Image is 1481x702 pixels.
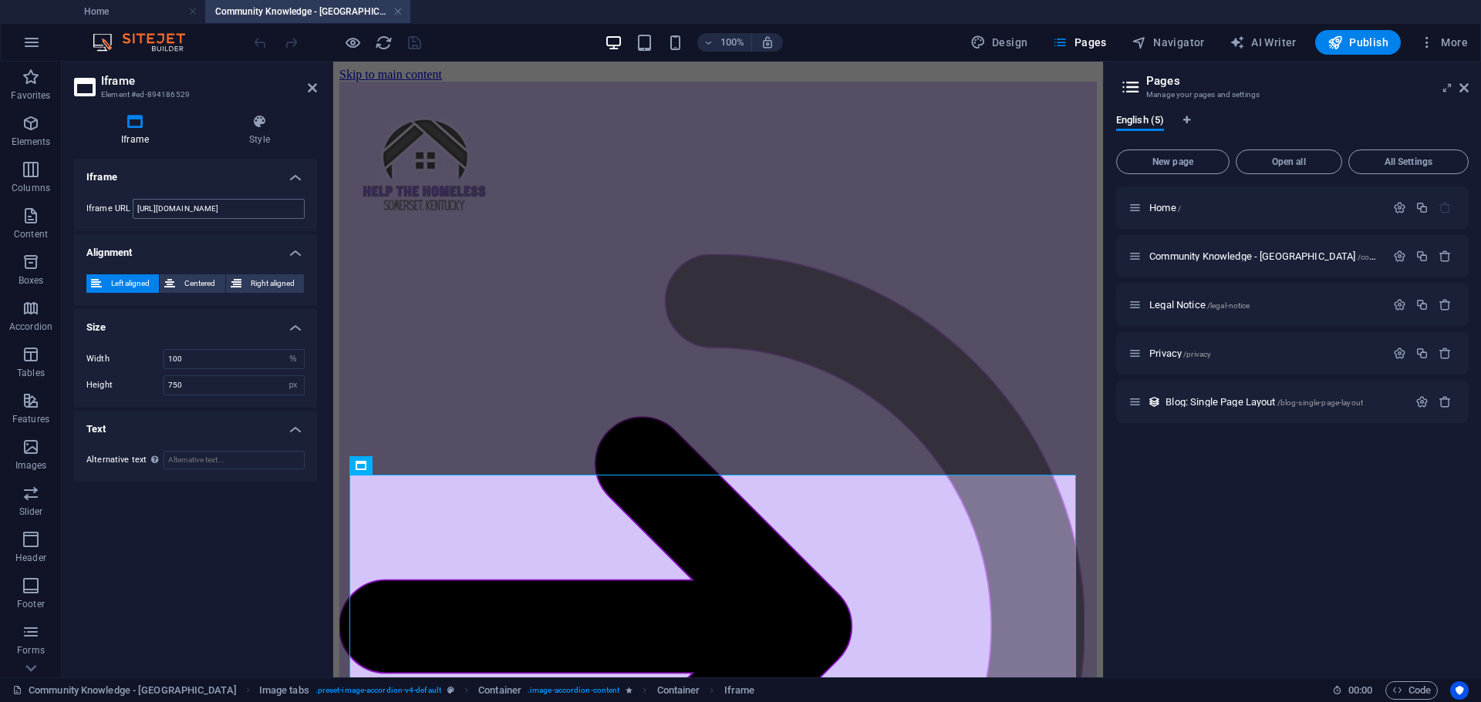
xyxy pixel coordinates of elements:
[12,182,50,194] p: Columns
[1348,681,1372,700] span: 00 00
[1116,114,1469,143] div: Language Tabs
[17,367,45,379] p: Tables
[246,274,299,293] span: Right aligned
[1315,30,1401,55] button: Publish
[1393,347,1406,360] div: Settings
[720,33,745,52] h6: 100%
[528,681,619,700] span: . image-accordion-content
[74,114,202,146] h4: Iframe
[74,309,317,337] h4: Size
[1146,74,1469,88] h2: Pages
[180,274,220,293] span: Centered
[724,681,755,700] span: Click to select. Double-click to edit
[1116,111,1164,133] span: English (5)
[1148,395,1161,408] div: This layout is used as a template for all items (e.g. a blog post) of this collection. The conten...
[164,451,305,469] input: Alternative text...
[86,354,164,363] label: Width
[259,681,754,700] nav: breadcrumb
[160,274,224,293] button: Centered
[1439,250,1452,263] div: Remove
[1145,203,1385,213] div: Home/
[86,451,164,469] label: Alternative text
[1415,395,1429,408] div: Settings
[1223,30,1303,55] button: AI Writer
[101,88,286,102] h3: Element #ed-894186529
[1439,395,1452,408] div: Remove
[1393,201,1406,214] div: Settings
[106,274,154,293] span: Left aligned
[1415,201,1429,214] div: Duplicate
[1145,348,1385,358] div: Privacy/privacy
[1146,88,1438,102] h3: Manage your pages and settings
[375,34,393,52] i: Reload page
[964,30,1034,55] button: Design
[1046,30,1112,55] button: Pages
[1178,204,1181,213] span: /
[343,33,362,52] button: Click here to leave preview mode and continue editing
[19,506,43,518] p: Slider
[1161,397,1408,407] div: Blog: Single Page Layout/blog-single-page-layout
[12,681,237,700] a: Click to cancel selection. Double-click to open Pages
[761,35,774,49] i: On resize automatically adjust zoom level to fit chosen device.
[86,274,159,293] button: Left aligned
[1183,350,1211,358] span: /privacy
[1348,149,1469,174] button: All Settings
[1439,298,1452,311] div: Remove
[1116,149,1230,174] button: New page
[12,136,51,148] p: Elements
[1145,251,1385,261] div: Community Knowledge - [GEOGRAPHIC_DATA]/community-knowledge-[GEOGRAPHIC_DATA]-county
[1385,681,1438,700] button: Code
[1415,250,1429,263] div: Duplicate
[697,33,752,52] button: 100%
[12,413,49,425] p: Features
[1359,684,1361,696] span: :
[226,274,304,293] button: Right aligned
[1166,396,1363,408] span: Click to open page
[1145,300,1385,310] div: Legal Notice/legal-notice
[1332,681,1373,700] h6: Session time
[1207,301,1250,310] span: /legal-notice
[1415,298,1429,311] div: Duplicate
[1415,347,1429,360] div: Duplicate
[15,552,46,564] p: Header
[74,411,317,438] h4: Text
[11,89,50,102] p: Favorites
[1419,35,1468,50] span: More
[86,381,164,389] label: Height
[1393,250,1406,263] div: Settings
[1123,157,1223,166] span: New page
[1355,157,1462,166] span: All Settings
[1052,35,1106,50] span: Pages
[447,686,454,694] i: This element is a customizable preset
[1132,35,1205,50] span: Navigator
[89,33,204,52] img: Editor Logo
[315,681,441,700] span: . preset-image-accordion-v4-default
[259,681,309,700] span: Click to select. Double-click to edit
[1149,202,1181,213] span: Click to open page
[1149,348,1211,359] span: Click to open page
[9,321,52,333] p: Accordion
[15,459,47,472] p: Images
[1439,201,1452,214] div: The startpage cannot be deleted
[1230,35,1297,50] span: AI Writer
[1439,347,1452,360] div: Remove
[1413,30,1474,55] button: More
[657,681,700,700] span: Click to select. Double-click to edit
[74,234,317,262] h4: Alignment
[1450,681,1469,700] button: Usercentrics
[970,35,1028,50] span: Design
[1277,398,1363,407] span: /blog-single-page-layout
[74,159,317,186] h4: Iframe
[1149,299,1250,311] span: Click to open page
[101,74,317,88] h2: Iframe
[626,686,633,694] i: Element contains an animation
[1392,681,1431,700] span: Code
[14,228,48,240] p: Content
[478,681,521,700] span: Click to select. Double-click to edit
[374,33,393,52] button: reload
[205,3,410,20] h4: Community Knowledge - [GEOGRAPHIC_DATA]
[1125,30,1211,55] button: Navigator
[17,598,45,610] p: Footer
[1328,35,1388,50] span: Publish
[17,644,45,657] p: Forms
